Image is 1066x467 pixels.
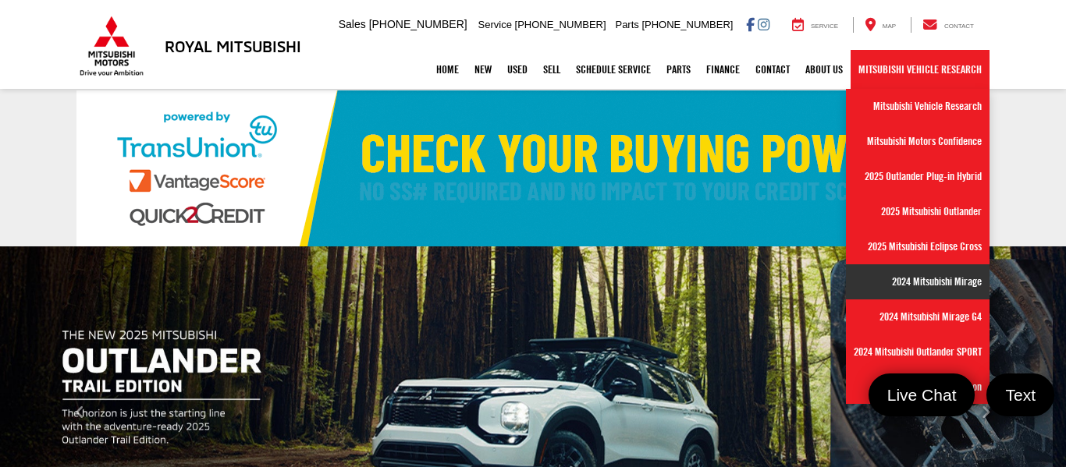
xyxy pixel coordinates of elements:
[911,17,986,33] a: Contact
[478,19,512,30] span: Service
[615,19,638,30] span: Parts
[846,124,990,159] a: Mitsubishi Motors Confidence
[748,50,798,89] a: Contact
[997,384,1043,405] span: Text
[758,18,769,30] a: Instagram: Click to visit our Instagram page
[369,18,467,30] span: [PHONE_NUMBER]
[883,23,896,30] span: Map
[698,50,748,89] a: Finance
[846,370,990,404] a: Outlander Comparison
[515,19,606,30] span: [PHONE_NUMBER]
[986,373,1054,416] a: Text
[846,264,990,299] a: 2024 Mitsubishi Mirage
[467,50,499,89] a: New
[846,159,990,194] a: 2025 Outlander Plug-in Hybrid
[568,50,659,89] a: Schedule Service: Opens in a new tab
[76,16,147,76] img: Mitsubishi
[879,384,965,405] span: Live Chat
[851,50,990,89] a: Mitsubishi Vehicle Research
[165,37,301,55] h3: Royal Mitsubishi
[853,17,908,33] a: Map
[499,50,535,89] a: Used
[846,299,990,334] a: 2024 Mitsubishi Mirage G4
[76,90,990,246] img: Check Your Buying Power
[659,50,698,89] a: Parts: Opens in a new tab
[944,23,974,30] span: Contact
[780,17,850,33] a: Service
[846,89,990,124] a: Mitsubishi Vehicle Research
[811,23,838,30] span: Service
[746,18,755,30] a: Facebook: Click to visit our Facebook page
[846,229,990,264] a: 2025 Mitsubishi Eclipse Cross
[798,50,851,89] a: About Us
[641,19,733,30] span: [PHONE_NUMBER]
[428,50,467,89] a: Home
[869,373,975,416] a: Live Chat
[846,194,990,229] a: 2025 Mitsubishi Outlander
[535,50,568,89] a: Sell
[339,18,366,30] span: Sales
[846,334,990,370] a: 2024 Mitsubishi Outlander SPORT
